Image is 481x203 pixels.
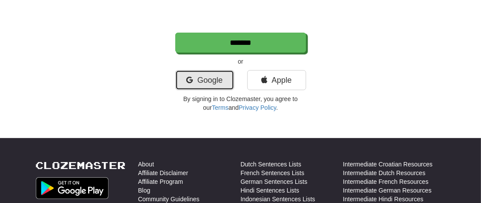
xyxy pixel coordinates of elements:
a: Intermediate Croatian Resources [343,160,433,169]
a: Google [175,70,234,90]
a: Privacy Policy [239,104,276,111]
a: Intermediate Dutch Resources [343,169,426,177]
a: German Sentences Lists [241,177,307,186]
a: Apple [247,70,306,90]
a: Clozemaster [36,160,126,171]
a: About [138,160,154,169]
img: Get it on Google Play [36,177,109,199]
a: Blog [138,186,150,195]
a: Intermediate French Resources [343,177,429,186]
a: Terms [212,104,229,111]
a: Dutch Sentences Lists [241,160,301,169]
p: or [175,57,306,66]
a: French Sentences Lists [241,169,304,177]
a: Hindi Sentences Lists [241,186,300,195]
a: Affiliate Disclaimer [138,169,188,177]
a: Affiliate Program [138,177,183,186]
p: By signing in to Clozemaster, you agree to our and . [175,95,306,112]
a: Intermediate German Resources [343,186,432,195]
